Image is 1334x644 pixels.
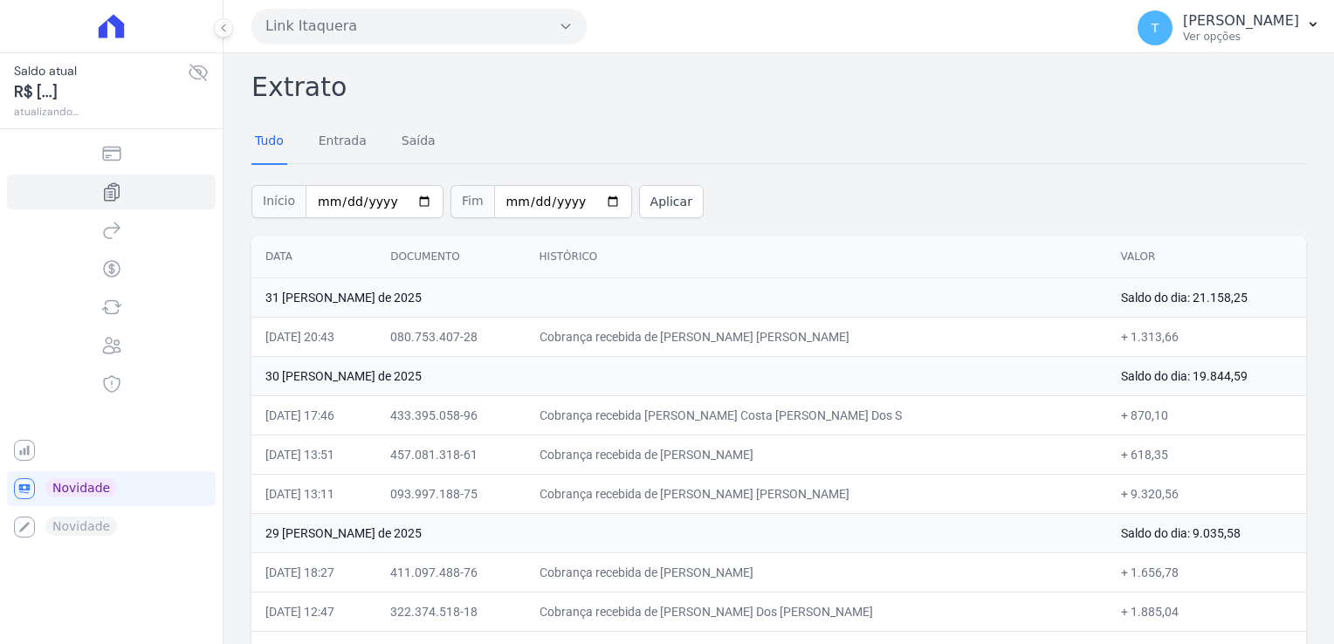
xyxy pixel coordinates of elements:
[1152,22,1159,34] span: T
[1107,513,1306,552] td: Saldo do dia: 9.035,58
[526,317,1107,356] td: Cobrança recebida de [PERSON_NAME] [PERSON_NAME]
[251,9,587,44] button: Link Itaquera
[376,395,525,435] td: 433.395.058-96
[1124,3,1334,52] button: T [PERSON_NAME] Ver opções
[251,236,376,278] th: Data
[251,552,376,592] td: [DATE] 18:27
[14,80,188,104] span: R$ [...]
[1107,592,1306,631] td: + 1.885,04
[1107,317,1306,356] td: + 1.313,66
[376,236,525,278] th: Documento
[376,435,525,474] td: 457.081.318-61
[251,356,1107,395] td: 30 [PERSON_NAME] de 2025
[251,317,376,356] td: [DATE] 20:43
[1107,552,1306,592] td: + 1.656,78
[376,317,525,356] td: 080.753.407-28
[639,185,704,218] button: Aplicar
[14,104,188,120] span: atualizando...
[1107,277,1306,317] td: Saldo do dia: 21.158,25
[7,471,216,506] a: Novidade
[1107,435,1306,474] td: + 618,35
[1183,30,1299,44] p: Ver opções
[251,435,376,474] td: [DATE] 13:51
[526,474,1107,513] td: Cobrança recebida de [PERSON_NAME] [PERSON_NAME]
[251,474,376,513] td: [DATE] 13:11
[1107,474,1306,513] td: + 9.320,56
[1183,12,1299,30] p: [PERSON_NAME]
[526,592,1107,631] td: Cobrança recebida de [PERSON_NAME] Dos [PERSON_NAME]
[526,552,1107,592] td: Cobrança recebida de [PERSON_NAME]
[526,435,1107,474] td: Cobrança recebida de [PERSON_NAME]
[376,552,525,592] td: 411.097.488-76
[251,185,306,218] span: Início
[45,478,117,497] span: Novidade
[376,592,525,631] td: 322.374.518-18
[251,67,1306,106] h2: Extrato
[526,236,1107,278] th: Histórico
[398,120,439,165] a: Saída
[251,120,287,165] a: Tudo
[376,474,525,513] td: 093.997.188-75
[251,592,376,631] td: [DATE] 12:47
[251,513,1107,552] td: 29 [PERSON_NAME] de 2025
[1107,356,1306,395] td: Saldo do dia: 19.844,59
[14,136,209,545] nav: Sidebar
[1107,395,1306,435] td: + 870,10
[315,120,370,165] a: Entrada
[450,185,494,218] span: Fim
[14,62,188,80] span: Saldo atual
[251,277,1107,317] td: 31 [PERSON_NAME] de 2025
[1107,236,1306,278] th: Valor
[526,395,1107,435] td: Cobrança recebida [PERSON_NAME] Costa [PERSON_NAME] Dos S
[251,395,376,435] td: [DATE] 17:46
